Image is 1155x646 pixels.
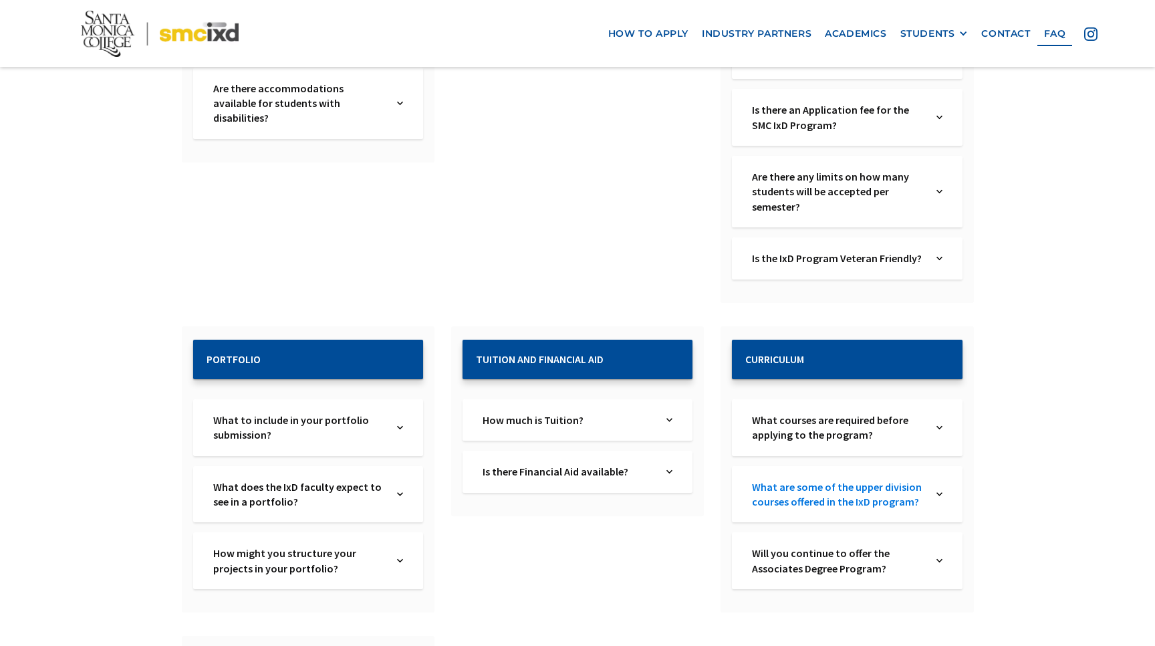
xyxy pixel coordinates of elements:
[213,413,384,443] a: What to include in your portfolio submission?
[476,353,679,366] h2: Tuition and Financial Aid
[207,353,410,366] h2: Portfolio
[752,102,923,132] a: Is there an Application fee for the SMC IxD Program?
[752,169,923,214] a: Are there any limits on how many students will be accepted per semester?
[818,21,893,46] a: Academics
[213,479,384,510] a: What does the IxD faculty expect to see in a portfolio?
[81,10,239,56] img: Santa Monica College - SMC IxD logo
[752,251,923,265] a: Is the IxD Program Veteran Friendly?
[752,546,923,576] a: Will you continue to offer the Associates Degree Program?
[602,21,695,46] a: how to apply
[900,28,969,39] div: STUDENTS
[1037,21,1073,46] a: faq
[900,28,955,39] div: STUDENTS
[752,479,923,510] a: What are some of the upper division courses offered in the IxD program?
[695,21,818,46] a: industry partners
[745,353,948,366] h2: Curriculum
[1084,27,1098,41] img: icon - instagram
[483,413,654,427] a: How much is Tuition?
[213,546,384,576] a: How might you structure your projects in your portfolio?
[752,413,923,443] a: What courses are required before applying to the program?
[483,464,654,479] a: Is there Financial Aid available?
[975,21,1037,46] a: contact
[213,81,384,126] a: Are there accommodations available for students with disabilities?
